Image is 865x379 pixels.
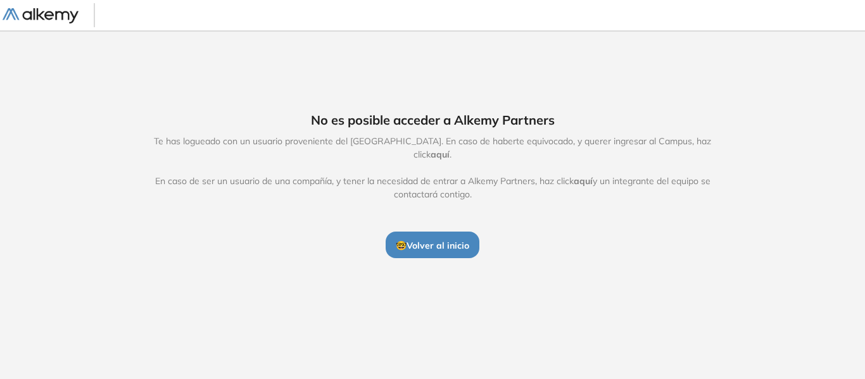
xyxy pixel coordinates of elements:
span: aquí [431,149,450,160]
span: Te has logueado con un usuario proveniente del [GEOGRAPHIC_DATA]. En caso de haberte equivocado, ... [141,135,724,201]
img: Logo [3,8,79,24]
span: aquí [574,175,593,187]
span: No es posible acceder a Alkemy Partners [311,111,555,130]
button: 🤓Volver al inicio [386,232,479,258]
span: 🤓 Volver al inicio [396,240,469,251]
